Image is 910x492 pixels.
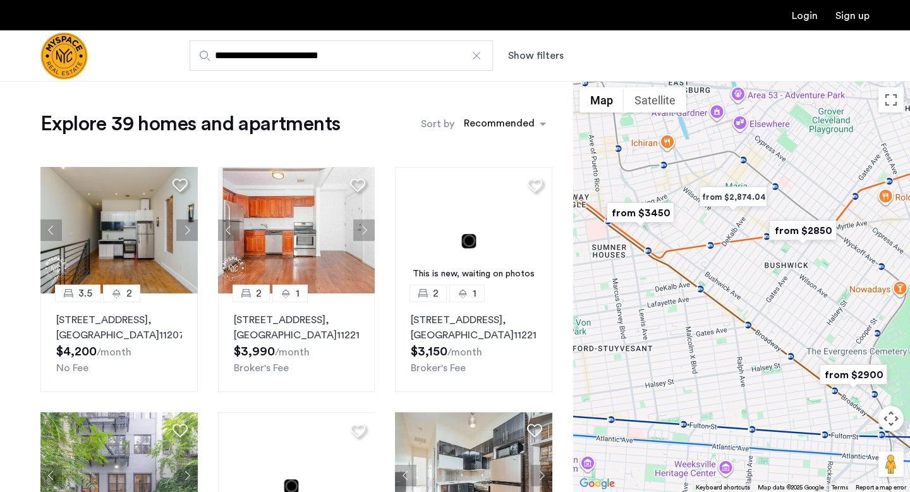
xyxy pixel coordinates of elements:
[411,345,447,358] span: $3,150
[40,219,62,241] button: Previous apartment
[218,167,375,293] img: 8515455b-be52-4141-8a40-4c35d33cf98b_638720400876696212.jpeg
[234,312,360,343] p: [STREET_ADDRESS] 11221
[56,363,88,373] span: No Fee
[764,216,842,245] div: from $2850
[696,483,750,492] button: Keyboard shortcuts
[218,219,240,241] button: Previous apartment
[395,465,416,486] button: Previous apartment
[40,32,88,80] img: logo
[878,406,904,431] button: Map camera controls
[878,87,904,113] button: Toggle fullscreen view
[411,363,466,373] span: Broker's Fee
[190,40,493,71] input: Apartment Search
[40,465,62,486] button: Previous apartment
[40,32,88,80] a: Cazamio Logo
[296,286,300,301] span: 1
[176,465,198,486] button: Next apartment
[256,286,262,301] span: 2
[447,347,482,357] sub: /month
[56,312,182,343] p: [STREET_ADDRESS] 11207
[758,484,824,491] span: Map data ©2025 Google
[576,476,618,492] a: Open this area in Google Maps (opens a new window)
[40,167,198,293] img: 1996_638536587704050597.png
[602,199,679,227] div: from $3450
[695,183,772,211] div: from $2,874.04
[401,268,546,281] div: This is new, waiting on photos
[395,167,552,293] img: 3.gif
[433,286,439,301] span: 2
[78,286,92,301] span: 3.5
[275,347,310,357] sub: /month
[395,293,552,392] a: 21[STREET_ADDRESS], [GEOGRAPHIC_DATA]11221Broker's Fee
[176,219,198,241] button: Next apartment
[218,293,375,392] a: 21[STREET_ADDRESS], [GEOGRAPHIC_DATA]11221Broker's Fee
[40,111,340,137] h1: Explore 39 homes and apartments
[411,312,537,343] p: [STREET_ADDRESS] 11221
[576,476,618,492] img: Google
[835,11,870,21] a: Registration
[421,116,454,132] label: Sort by
[531,465,552,486] button: Next apartment
[508,48,564,63] button: Show or hide filters
[462,116,535,134] div: Recommended
[856,483,906,492] a: Report a map error
[815,360,892,389] div: from $2900
[878,452,904,477] button: Drag Pegman onto the map to open Street View
[458,113,552,135] ng-select: sort-apartment
[40,293,198,392] a: 3.52[STREET_ADDRESS], [GEOGRAPHIC_DATA]11207No Fee
[234,345,275,358] span: $3,990
[97,347,131,357] sub: /month
[126,286,132,301] span: 2
[395,167,552,293] a: This is new, waiting on photos
[56,345,97,358] span: $4,200
[579,87,624,113] button: Show street map
[473,286,476,301] span: 1
[624,87,686,113] button: Show satellite imagery
[792,11,818,21] a: Login
[832,483,848,492] a: Terms (opens in new tab)
[234,363,289,373] span: Broker's Fee
[353,219,375,241] button: Next apartment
